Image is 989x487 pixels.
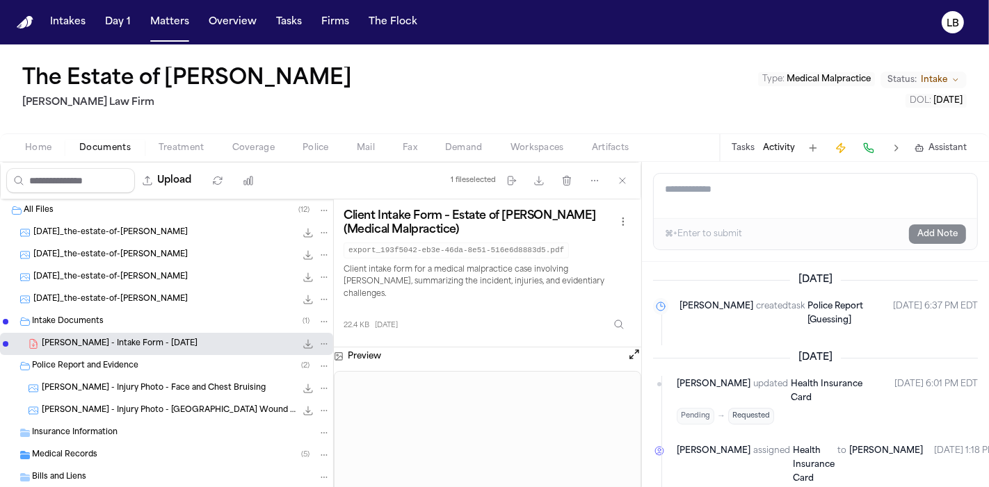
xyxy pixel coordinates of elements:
[145,10,195,35] button: Matters
[301,248,315,262] button: Download 2025-07-29_the-estate-of-gerardo-gaytan-rosa-gayton_mms_attachment
[301,381,315,395] button: Download G. Gaytan - Injury Photo - Face and Chest Bruising
[301,404,315,418] button: Download G. Gaytan - Injury Photo - Lower Leg Wound - 7.29.25
[32,449,97,461] span: Medical Records
[793,447,835,483] span: Health Insurance Card
[298,206,309,214] span: ( 12 )
[790,273,841,287] span: [DATE]
[787,75,871,83] span: Medical Malpractice
[756,299,805,327] span: created task
[42,383,266,395] span: [PERSON_NAME] - Injury Photo - Face and Chest Bruising
[301,362,309,370] span: ( 2 )
[375,320,398,331] span: [DATE]
[445,142,483,154] span: Demand
[921,74,947,85] span: Intake
[915,142,967,154] button: Assistant
[32,316,104,328] span: Intake Documents
[363,10,423,35] button: The Flock
[33,249,188,261] span: [DATE]_the-estate-of-[PERSON_NAME]
[135,168,200,193] button: Upload
[357,142,375,154] span: Mail
[301,270,315,284] button: Download 2025-08-30_the-estate-of-gerardo-gaytan-rosa-gayton_mms_attachment
[32,361,138,372] span: Police Report and Evidence
[99,10,136,35] button: Day 1
[32,427,118,439] span: Insurance Information
[791,377,883,405] a: Health Insurance Card
[677,408,714,424] span: Pending
[803,138,823,158] button: Add Task
[894,377,978,424] time: August 28, 2025 at 6:01 PM
[791,380,862,402] span: Health Insurance Card
[627,347,641,361] button: Open preview
[45,10,91,35] button: Intakes
[33,272,188,283] span: [DATE]_the-estate-of-[PERSON_NAME]
[301,337,315,351] button: Download G. Gaytan - Intake Form - 7.28.25
[24,205,54,217] span: All Files
[33,294,188,306] span: [DATE]_the-estate-of-[PERSON_NAME]
[79,142,131,154] span: Documents
[271,10,307,35] button: Tasks
[301,226,315,240] button: Download 2025-07-29_the-estate-of-gerardo-gaytan-rosa-gayton_mms_attachment
[510,142,564,154] span: Workspaces
[303,142,329,154] span: Police
[807,299,882,327] a: Police Report [Guessing]
[728,408,774,424] span: Requested
[203,10,262,35] button: Overview
[344,320,369,331] span: 22.4 KB
[909,224,966,244] button: Add Note
[837,444,846,486] span: to
[807,302,863,324] span: Police Report [Guessing]
[790,351,841,365] span: [DATE]
[301,451,309,459] span: ( 5 )
[665,229,742,240] div: ⌘+Enter to submit
[403,142,417,154] span: Fax
[42,405,296,417] span: [PERSON_NAME] - Injury Photo - [GEOGRAPHIC_DATA] Wound - [DATE]
[753,377,788,405] span: updated
[301,292,315,306] button: Download 2025-08-30_the-estate-of-gerardo-gaytan-rosa-gayton_mms_attachment
[451,176,496,185] div: 1 file selected
[592,142,629,154] span: Artifacts
[831,138,851,158] button: Create Immediate Task
[881,72,967,88] button: Change status from Intake
[906,94,967,108] button: Edit DOL: 2024-04-29
[344,209,615,237] h3: Client Intake Form – Estate of [PERSON_NAME] (Medical Malpractice)
[22,67,352,92] h1: The Estate of [PERSON_NAME]
[32,472,86,484] span: Bills and Liens
[344,264,632,302] p: Client intake form for a medical malpractice case involving [PERSON_NAME], summarizing the incide...
[22,94,357,111] h2: [PERSON_NAME] Law Firm
[303,317,309,325] span: ( 1 )
[677,444,750,486] span: [PERSON_NAME]
[762,75,785,83] span: Type :
[25,142,51,154] span: Home
[17,16,33,29] img: Finch Logo
[606,312,632,337] button: Inspect
[910,97,931,105] span: DOL :
[753,444,790,486] span: assigned
[316,10,355,35] button: Firms
[33,227,188,239] span: [DATE]_the-estate-of-[PERSON_NAME]
[732,142,755,154] button: Tasks
[758,72,875,86] button: Edit Type: Medical Malpractice
[793,444,835,486] a: Health Insurance Card
[42,338,198,350] span: [PERSON_NAME] - Intake Form - [DATE]
[344,242,569,258] code: export_193f5042-eb3e-46da-8e51-516e6d8883d5.pdf
[17,16,33,29] a: Home
[849,444,923,486] span: [PERSON_NAME]
[859,138,878,158] button: Make a Call
[763,142,795,154] button: Activity
[22,67,352,92] button: Edit matter name
[232,142,275,154] span: Coverage
[928,142,967,154] span: Assistant
[887,74,917,85] span: Status:
[933,97,963,105] span: [DATE]
[677,377,750,405] span: [PERSON_NAME]
[159,142,204,154] span: Treatment
[627,347,641,365] button: Open preview
[717,411,725,422] span: →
